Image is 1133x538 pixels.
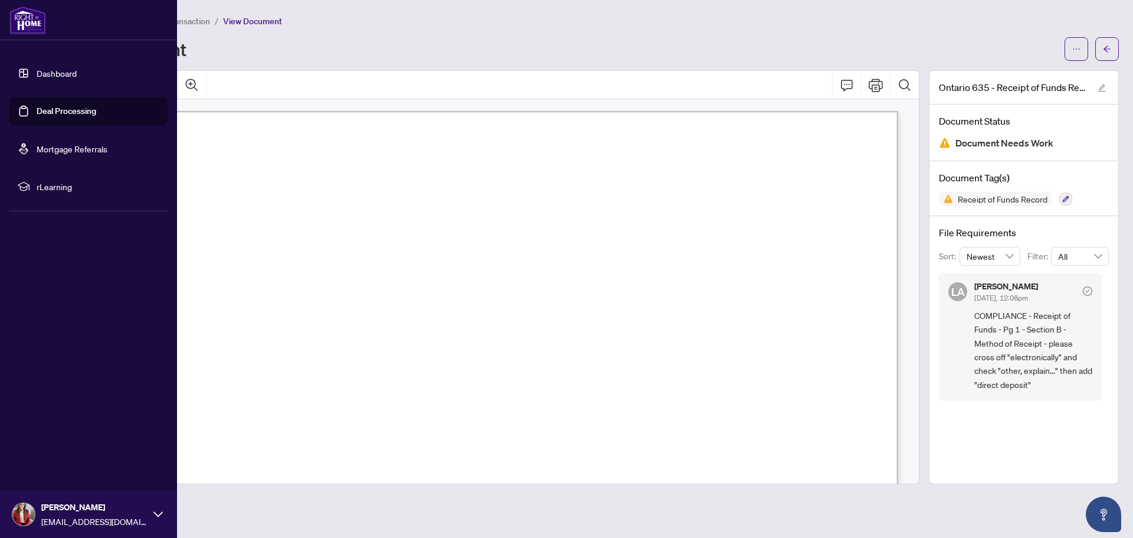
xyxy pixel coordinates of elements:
[974,294,1028,302] span: [DATE], 12:08pm
[967,247,1014,265] span: Newest
[41,501,148,514] span: [PERSON_NAME]
[1103,45,1111,53] span: arrow-left
[939,171,1109,185] h4: Document Tag(s)
[1098,84,1106,92] span: edit
[37,180,159,193] span: rLearning
[939,114,1109,128] h4: Document Status
[939,226,1109,240] h4: File Requirements
[1027,250,1051,263] p: Filter:
[974,309,1092,392] span: COMPLIANCE - Receipt of Funds - Pg 1 - Section B - Method of Receipt - please cross off "electron...
[939,137,951,149] img: Document Status
[12,503,35,526] img: Profile Icon
[953,195,1052,203] span: Receipt of Funds Record
[939,250,960,263] p: Sort:
[1086,497,1121,532] button: Open asap
[223,16,282,27] span: View Document
[1072,45,1080,53] span: ellipsis
[37,106,96,116] a: Deal Processing
[951,283,965,300] span: LA
[939,192,953,206] img: Status Icon
[147,16,210,27] span: View Transaction
[37,144,107,154] a: Mortgage Referrals
[974,282,1038,291] h5: [PERSON_NAME]
[1058,247,1102,265] span: All
[9,6,46,34] img: logo
[215,14,218,28] li: /
[41,515,148,528] span: [EMAIL_ADDRESS][DOMAIN_NAME]
[1083,286,1092,296] span: check-circle
[37,68,77,79] a: Dashboard
[955,135,1053,151] span: Document Needs Work
[939,80,1086,94] span: Ontario 635 - Receipt of Funds Record 8.pdf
